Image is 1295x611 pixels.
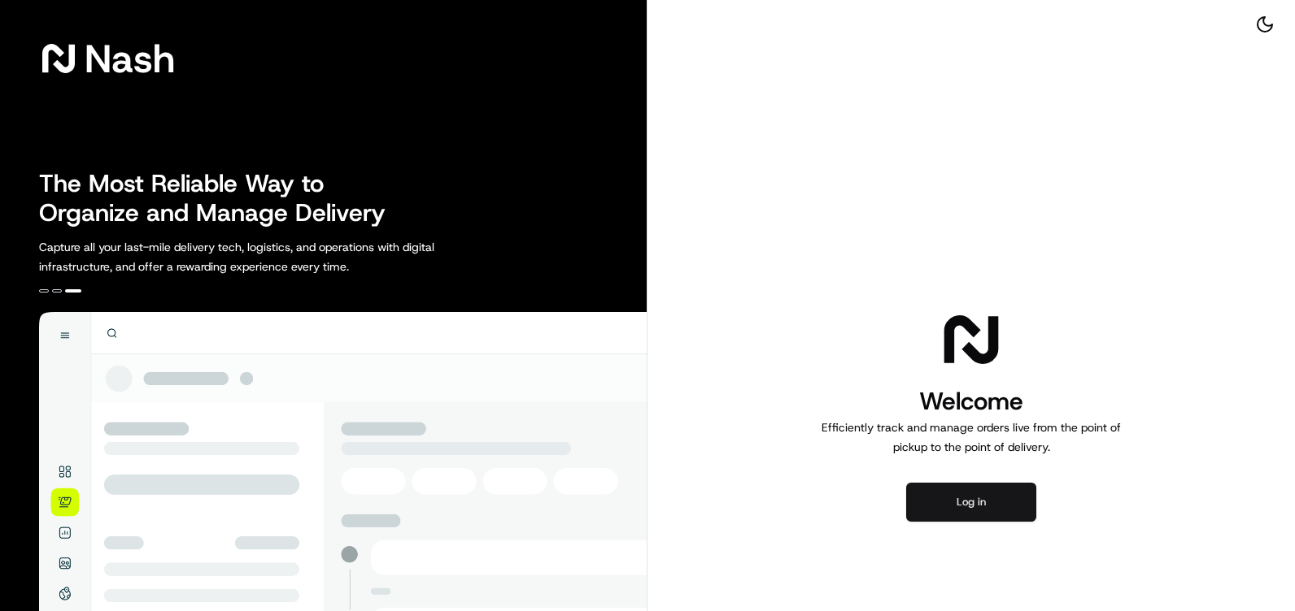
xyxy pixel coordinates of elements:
[815,418,1127,457] p: Efficiently track and manage orders live from the point of pickup to the point of delivery.
[815,385,1127,418] h1: Welcome
[906,483,1036,522] button: Log in
[39,237,508,276] p: Capture all your last-mile delivery tech, logistics, and operations with digital infrastructure, ...
[85,42,175,75] span: Nash
[39,169,403,227] h2: The Most Reliable Way to Organize and Manage Delivery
